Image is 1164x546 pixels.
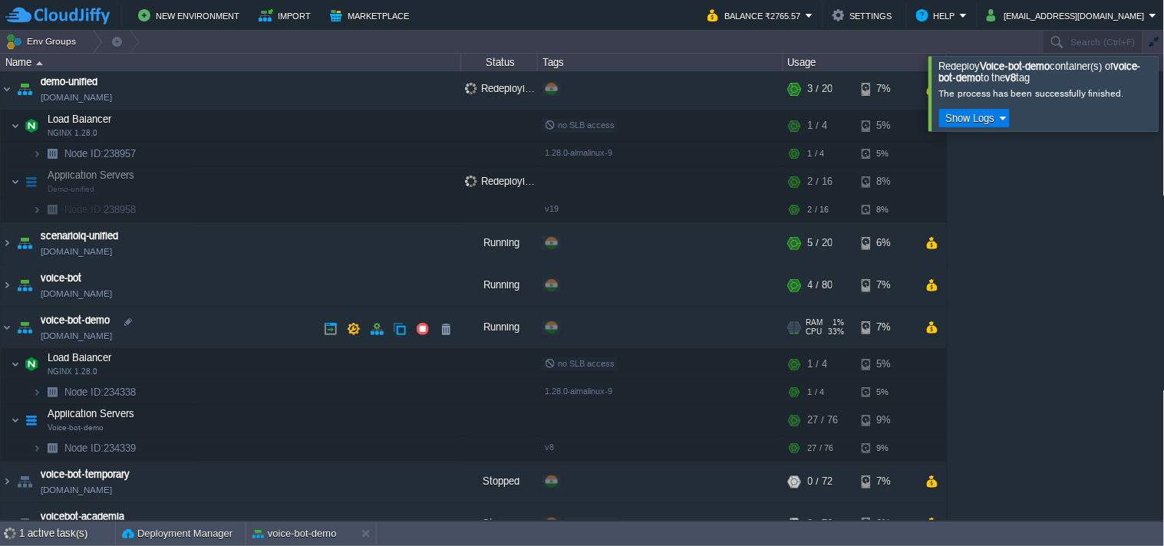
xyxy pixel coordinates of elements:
img: AMDAwAAAACH5BAEAAAAALAAAAAABAAEAAAICRAEAOw== [14,265,35,307]
span: 238958 [63,204,138,217]
a: scenarioiq-unified [41,229,118,245]
img: AMDAwAAAACH5BAEAAAAALAAAAAABAAEAAAICRAEAOw== [1,308,13,349]
span: Academia [578,519,615,528]
span: Node ID: [64,149,104,160]
span: Load Balancer [46,352,114,365]
span: Node ID: [64,205,104,216]
a: [DOMAIN_NAME] [41,483,112,498]
div: 0 / 72 [808,462,833,503]
span: 234338 [63,386,138,400]
div: Status [462,54,537,71]
div: 5% [862,381,912,405]
span: 234339 [63,442,138,456]
img: AMDAwAAAACH5BAEAAAAALAAAAAABAAEAAAICRAEAOw== [11,111,20,142]
img: AMDAwAAAACH5BAEAAAAALAAAAAABAAEAAAICRAEAOw== [41,199,63,222]
img: AMDAwAAAACH5BAEAAAAALAAAAAABAAEAAAICRAEAOw== [41,381,63,405]
div: Name [2,54,460,71]
div: Usage [784,54,946,71]
button: Balance ₹2765.57 [707,6,806,25]
span: 33% [829,328,845,337]
a: Application ServersVoice-bot-demo [46,409,137,420]
div: Running [461,308,538,349]
a: Node ID:238957 [63,148,138,161]
div: 4 / 80 [808,265,833,307]
a: Load BalancerNGINX 1.28.0 [46,353,114,364]
span: RAM [806,319,823,328]
img: AMDAwAAAACH5BAEAAAAALAAAAAABAAEAAAICRAEAOw== [32,381,41,405]
span: Voice-bot-demo [48,424,104,433]
div: 6% [862,223,912,265]
div: 1 / 4 [808,350,827,380]
span: voicebot-academia [41,510,124,525]
div: 2 / 16 [808,199,829,222]
img: AMDAwAAAACH5BAEAAAAALAAAAAABAAEAAAICRAEAOw== [1,462,13,503]
div: 5% [862,143,912,166]
div: Stopped [461,504,538,545]
img: AMDAwAAAACH5BAEAAAAALAAAAAABAAEAAAICRAEAOw== [41,437,63,461]
span: NGINX 1.28.0 [48,130,97,139]
img: AMDAwAAAACH5BAEAAAAALAAAAAABAAEAAAICRAEAOw== [21,406,42,436]
img: AMDAwAAAACH5BAEAAAAALAAAAAABAAEAAAICRAEAOw== [14,504,35,545]
img: AMDAwAAAACH5BAEAAAAALAAAAAABAAEAAAICRAEAOw== [32,143,41,166]
div: 8% [862,199,912,222]
div: Running [461,223,538,265]
div: 1 / 4 [808,381,824,405]
div: The process has been successfully finished. [939,87,1155,100]
div: 0 / 76 [808,504,833,545]
span: 238957 [63,148,138,161]
img: AMDAwAAAACH5BAEAAAAALAAAAAABAAEAAAICRAEAOw== [21,111,42,142]
img: AMDAwAAAACH5BAEAAAAALAAAAAABAAEAAAICRAEAOw== [1,69,13,110]
div: 1 / 4 [808,143,824,166]
button: New Environment [138,6,244,25]
a: voice-bot [41,271,81,287]
button: Deployment Manager [122,526,232,541]
img: AMDAwAAAACH5BAEAAAAALAAAAAABAAEAAAICRAEAOw== [41,143,63,166]
img: AMDAwAAAACH5BAEAAAAALAAAAAABAAEAAAICRAEAOw== [32,437,41,461]
div: 3 / 20 [808,69,833,110]
a: voice-bot-demo [41,314,110,329]
img: CloudJiffy [5,6,110,25]
span: Application Servers [46,408,137,421]
img: AMDAwAAAACH5BAEAAAAALAAAAAABAAEAAAICRAEAOw== [11,167,20,198]
div: 2 / 16 [808,167,833,198]
span: Demo-unified [48,186,94,195]
div: 5% [862,111,912,142]
img: AMDAwAAAACH5BAEAAAAALAAAAAABAAEAAAICRAEAOw== [14,69,35,110]
div: Stopped [461,462,538,503]
button: Env Groups [5,31,81,52]
span: no SLB access [545,360,615,369]
div: 9% [862,406,912,436]
div: Tags [539,54,783,71]
span: Redeploying... [465,176,545,188]
div: 7% [862,265,912,307]
img: AMDAwAAAACH5BAEAAAAALAAAAAABAAEAAAICRAEAOw== [14,308,35,349]
b: v8 [1006,72,1017,84]
img: AMDAwAAAACH5BAEAAAAALAAAAAABAAEAAAICRAEAOw== [32,199,41,222]
a: voice-bot-temporary [41,468,130,483]
span: Node ID: [64,443,104,455]
span: demo-unified [41,75,97,90]
img: AMDAwAAAACH5BAEAAAAALAAAAAABAAEAAAICRAEAOw== [36,61,43,65]
button: Show Logs [941,111,1000,125]
div: 6% [862,504,912,545]
a: Node ID:234338 [63,386,138,400]
button: voice-bot-demo [252,526,337,541]
img: AMDAwAAAACH5BAEAAAAALAAAAAABAAEAAAICRAEAOw== [14,462,35,503]
img: AMDAwAAAACH5BAEAAAAALAAAAAABAAEAAAICRAEAOw== [1,223,13,265]
div: 1 / 4 [808,111,827,142]
span: NGINX 1.28.0 [48,368,97,377]
span: Load Balancer [46,113,114,127]
a: Node ID:238958 [63,204,138,217]
button: Help [916,6,960,25]
span: 1.28.0-almalinux-9 [545,387,612,396]
span: v8 [545,443,554,452]
img: AMDAwAAAACH5BAEAAAAALAAAAAABAAEAAAICRAEAOw== [21,350,42,380]
div: 27 / 76 [808,406,838,436]
div: 5 / 20 [808,223,833,265]
div: 7% [862,308,912,349]
img: AMDAwAAAACH5BAEAAAAALAAAAAABAAEAAAICRAEAOw== [14,223,35,265]
span: no SLB access [545,121,615,130]
b: Voice-bot-demo [981,61,1050,72]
